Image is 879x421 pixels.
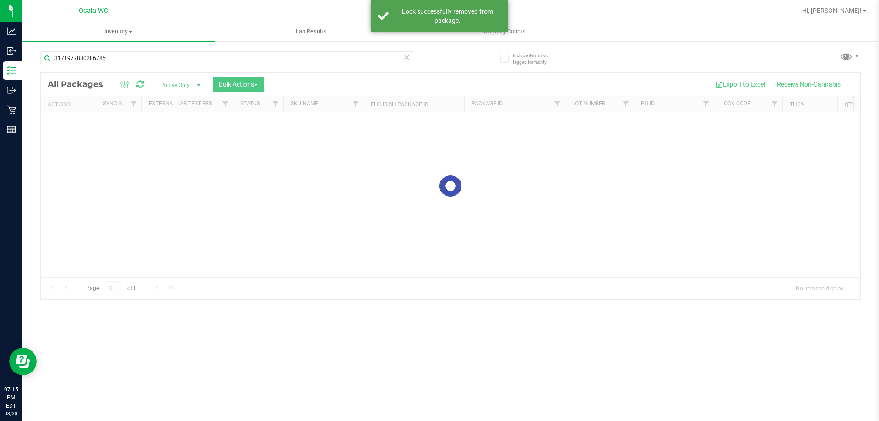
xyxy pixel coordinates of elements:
[394,7,501,25] div: Lock successfully removed from package.
[215,22,407,41] a: Lab Results
[283,27,339,36] span: Lab Results
[802,7,862,14] span: Hi, [PERSON_NAME]!
[7,86,16,95] inline-svg: Outbound
[403,51,410,63] span: Clear
[7,27,16,36] inline-svg: Analytics
[4,385,18,410] p: 07:15 PM EDT
[9,348,37,375] iframe: Resource center
[22,27,215,36] span: Inventory
[22,22,215,41] a: Inventory
[7,66,16,75] inline-svg: Inventory
[4,410,18,417] p: 08/20
[40,51,414,65] input: Search Package ID, Item Name, SKU, Lot or Part Number...
[79,7,108,15] span: Ocala WC
[513,52,559,66] span: Include items not tagged for facility
[7,125,16,134] inline-svg: Reports
[7,105,16,115] inline-svg: Retail
[7,46,16,55] inline-svg: Inbound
